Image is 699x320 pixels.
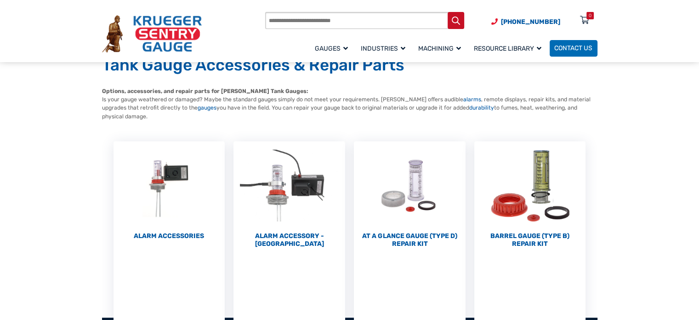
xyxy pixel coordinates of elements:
[491,17,560,27] a: Phone Number (920) 434-8860
[102,87,597,121] p: Is your gauge weathered or damaged? Maybe the standard gauges simply do not meet your requirement...
[102,15,202,52] img: Krueger Sentry Gauge
[102,88,308,94] strong: Options, accessories, and repair parts for [PERSON_NAME] Tank Gauges:
[361,45,405,52] span: Industries
[354,141,466,230] img: At a Glance Gauge (Type D) Repair Kit
[474,232,586,248] h2: Barrel Gauge (Type B) Repair Kit
[114,141,225,240] a: Visit product category Alarm Accessories
[354,141,466,248] a: Visit product category At a Glance Gauge (Type D) Repair Kit
[418,45,461,52] span: Machining
[233,141,345,248] a: Visit product category Alarm Accessory - DC
[198,105,216,111] a: gauges
[469,39,550,58] a: Resource Library
[550,40,597,57] a: Contact Us
[463,96,481,103] a: alarms
[114,232,225,240] h2: Alarm Accessories
[102,55,597,76] h1: Tank Gauge Accessories & Repair Parts
[501,18,560,26] span: [PHONE_NUMBER]
[589,12,591,19] div: 0
[474,45,541,52] span: Resource Library
[474,141,586,248] a: Visit product category Barrel Gauge (Type B) Repair Kit
[554,45,592,52] span: Contact Us
[233,141,345,230] img: Alarm Accessory - DC
[414,39,469,58] a: Machining
[474,141,586,230] img: Barrel Gauge (Type B) Repair Kit
[469,105,494,111] a: durability
[354,232,466,248] h2: At a Glance Gauge (Type D) Repair Kit
[114,141,225,230] img: Alarm Accessories
[310,39,356,58] a: Gauges
[356,39,414,58] a: Industries
[315,45,348,52] span: Gauges
[233,232,345,248] h2: Alarm Accessory - [GEOGRAPHIC_DATA]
